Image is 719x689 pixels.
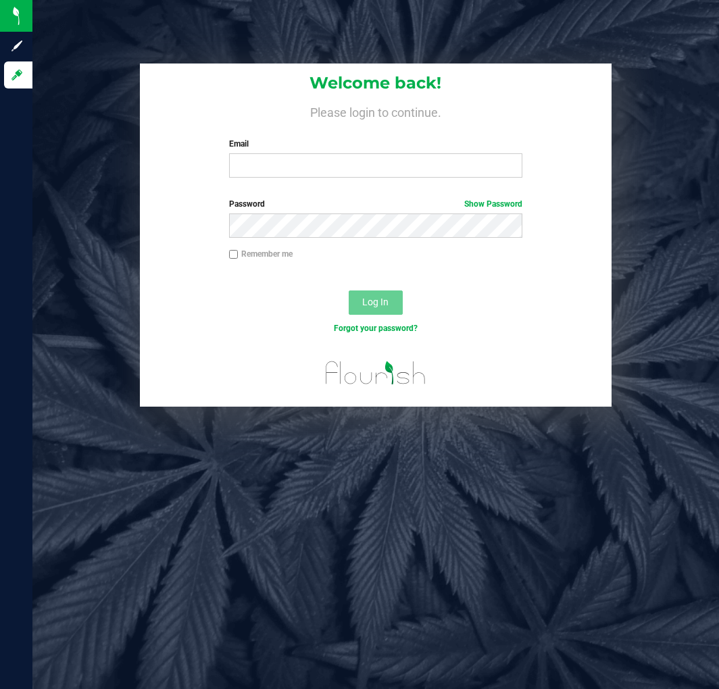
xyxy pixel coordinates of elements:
[140,74,611,92] h1: Welcome back!
[334,324,418,333] a: Forgot your password?
[317,349,435,397] img: flourish_logo.svg
[362,297,389,307] span: Log In
[10,39,24,53] inline-svg: Sign up
[229,199,265,209] span: Password
[140,103,611,119] h4: Please login to continue.
[349,290,403,315] button: Log In
[10,68,24,82] inline-svg: Log in
[464,199,522,209] a: Show Password
[229,250,239,259] input: Remember me
[229,138,523,150] label: Email
[229,248,293,260] label: Remember me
